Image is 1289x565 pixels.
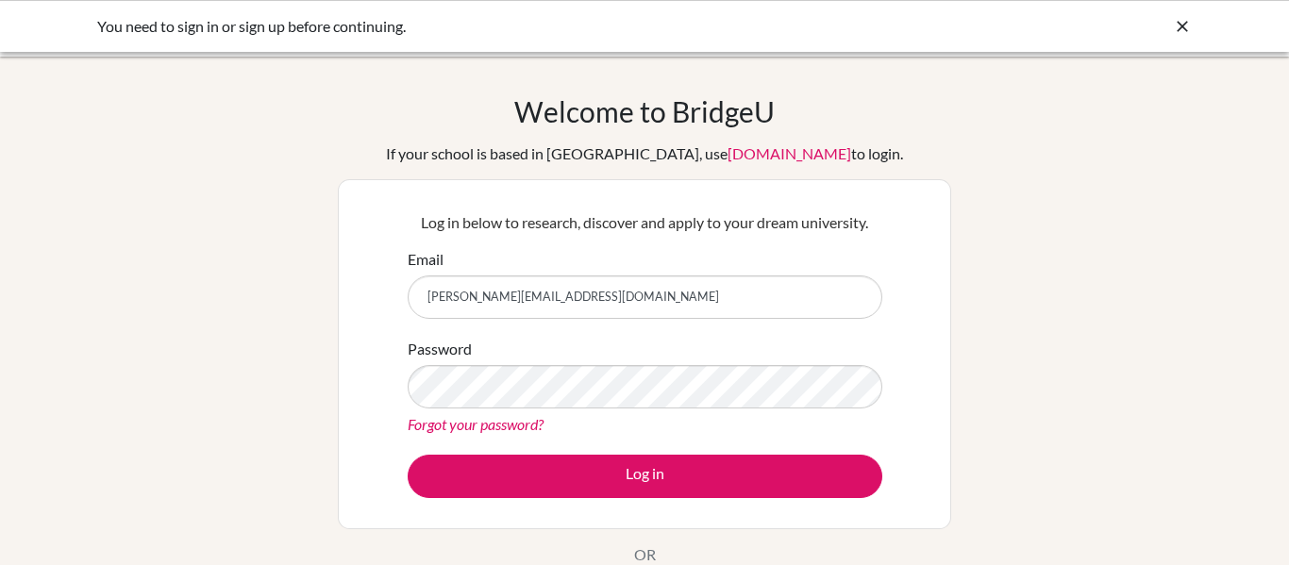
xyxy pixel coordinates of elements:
button: Log in [408,455,882,498]
p: Log in below to research, discover and apply to your dream university. [408,211,882,234]
a: [DOMAIN_NAME] [728,144,851,162]
h1: Welcome to BridgeU [514,94,775,128]
label: Password [408,338,472,360]
label: Email [408,248,444,271]
div: If your school is based in [GEOGRAPHIC_DATA], use to login. [386,142,903,165]
div: You need to sign in or sign up before continuing. [97,15,909,38]
a: Forgot your password? [408,415,544,433]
